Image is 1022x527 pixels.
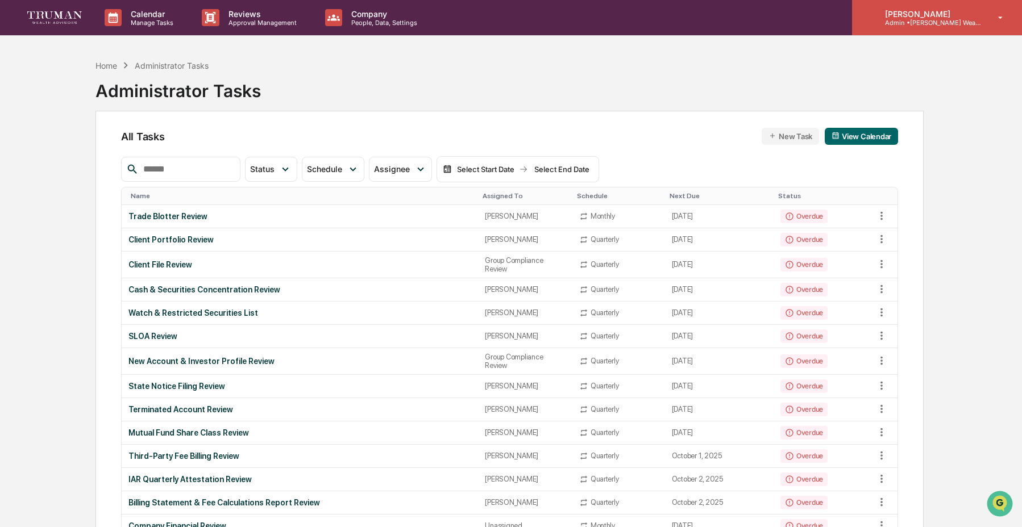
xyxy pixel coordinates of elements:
[307,164,342,174] span: Schedule
[665,348,774,375] td: [DATE]
[780,306,828,320] div: Overdue
[485,382,565,390] div: [PERSON_NAME]
[23,165,72,176] span: Data Lookup
[780,233,828,246] div: Overdue
[591,428,619,437] div: Quarterly
[11,24,207,42] p: How can we help?
[780,329,828,343] div: Overdue
[342,19,423,27] p: People, Data, Settings
[485,498,565,507] div: [PERSON_NAME]
[665,278,774,302] td: [DATE]
[193,90,207,104] button: Start new chat
[780,283,828,296] div: Overdue
[780,403,828,416] div: Overdue
[591,382,619,390] div: Quarterly
[485,308,565,317] div: [PERSON_NAME]
[485,285,565,294] div: [PERSON_NAME]
[80,192,138,201] a: Powered byPylon
[7,139,78,159] a: 🖐️Preclearance
[122,19,179,27] p: Manage Tasks
[780,472,828,486] div: Overdue
[780,258,828,271] div: Overdue
[665,302,774,325] td: [DATE]
[128,235,471,244] div: Client Portfolio Review
[128,428,471,437] div: Mutual Fund Share Class Review
[780,210,828,223] div: Overdue
[11,144,20,153] div: 🖐️
[780,449,828,463] div: Overdue
[454,165,517,174] div: Select Start Date
[670,192,769,200] div: Toggle SortBy
[39,98,144,107] div: We're available if you need us!
[122,9,179,19] p: Calendar
[665,445,774,468] td: October 1, 2025
[876,9,982,19] p: [PERSON_NAME]
[23,143,73,154] span: Preclearance
[250,164,275,174] span: Status
[665,398,774,421] td: [DATE]
[374,164,410,174] span: Assignee
[485,475,565,483] div: [PERSON_NAME]
[591,451,619,460] div: Quarterly
[530,165,593,174] div: Select End Date
[591,260,619,269] div: Quarterly
[665,252,774,278] td: [DATE]
[665,375,774,398] td: [DATE]
[519,165,528,174] img: arrow right
[39,87,186,98] div: Start new chat
[342,9,423,19] p: Company
[591,475,619,483] div: Quarterly
[485,332,565,340] div: [PERSON_NAME]
[780,379,828,393] div: Overdue
[128,332,471,341] div: SLOA Review
[11,166,20,175] div: 🔎
[128,260,471,269] div: Client File Review
[485,428,565,437] div: [PERSON_NAME]
[485,212,565,220] div: [PERSON_NAME]
[128,405,471,414] div: Terminated Account Review
[94,143,141,154] span: Attestations
[876,19,982,27] p: Admin • [PERSON_NAME] Wealth
[665,228,774,252] td: [DATE]
[27,11,82,23] img: logo
[219,19,302,27] p: Approval Management
[483,192,567,200] div: Toggle SortBy
[485,353,565,370] div: Group Compliance Review
[780,496,828,509] div: Overdue
[665,325,774,348] td: [DATE]
[825,128,898,145] button: View Calendar
[986,490,1016,520] iframe: Open customer support
[780,354,828,368] div: Overdue
[128,475,471,484] div: IAR Quarterly Attestation Review
[128,285,471,294] div: Cash & Securities Concentration Review
[665,421,774,445] td: [DATE]
[128,498,471,507] div: Billing Statement & Fee Calculations Report Review
[128,382,471,391] div: State Notice Filing Review
[665,468,774,491] td: October 2, 2025
[780,426,828,440] div: Overdue
[219,9,302,19] p: Reviews
[485,405,565,413] div: [PERSON_NAME]
[128,451,471,461] div: Third-Party Fee Billing Review
[832,132,840,140] img: calendar
[82,144,92,153] div: 🗄️
[591,357,619,365] div: Quarterly
[875,192,898,200] div: Toggle SortBy
[95,72,261,101] div: Administrator Tasks
[78,139,146,159] a: 🗄️Attestations
[485,451,565,460] div: [PERSON_NAME]
[128,212,471,221] div: Trade Blotter Review
[577,192,660,200] div: Toggle SortBy
[131,192,473,200] div: Toggle SortBy
[11,87,32,107] img: 1746055101610-c473b297-6a78-478c-a979-82029cc54cd1
[591,285,619,294] div: Quarterly
[443,165,452,174] img: calendar
[121,131,164,143] span: All Tasks
[591,405,619,413] div: Quarterly
[665,491,774,515] td: October 2, 2025
[591,308,619,317] div: Quarterly
[135,61,209,70] div: Administrator Tasks
[128,308,471,317] div: Watch & Restricted Securities List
